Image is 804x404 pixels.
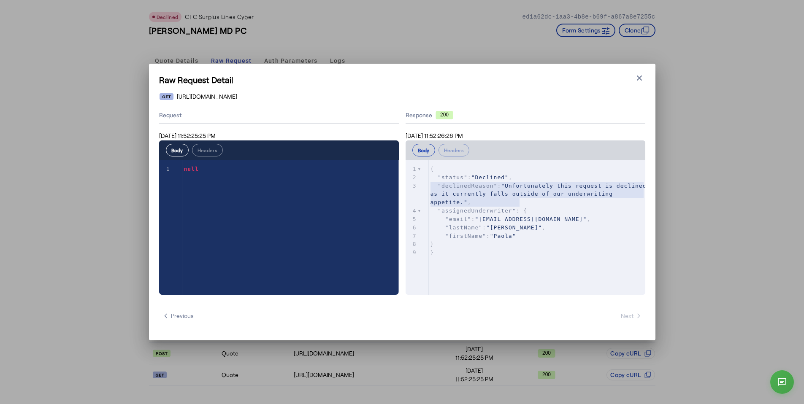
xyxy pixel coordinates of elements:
[445,233,486,239] span: "firstName"
[430,166,434,172] span: {
[430,249,434,256] span: }
[406,165,418,173] div: 1
[406,248,418,257] div: 9
[406,232,418,240] div: 7
[430,183,650,206] span: : ,
[440,112,448,118] text: 200
[490,233,516,239] span: "Paola"
[430,241,434,247] span: }
[430,174,512,180] span: : ,
[184,166,199,172] span: null
[475,216,587,222] span: "[EMAIL_ADDRESS][DOMAIN_NAME]"
[412,144,435,156] button: Body
[177,92,237,101] span: [URL][DOMAIN_NAME]
[430,183,650,206] span: "Unfortunately this request is declined as it currently falls outside of our underwriting appetite."
[430,224,546,231] span: : ,
[471,174,509,180] span: "Declined"
[438,183,497,189] span: "declinedReason"
[406,182,418,190] div: 3
[438,174,468,180] span: "status"
[406,132,463,139] span: [DATE] 11:52:26:26 PM
[406,111,645,119] div: Response
[159,74,645,86] h1: Raw Request Detail
[159,165,171,173] div: 1
[162,312,194,320] span: Previous
[430,207,528,214] span: : {
[621,312,642,320] span: Next
[486,224,542,231] span: "[PERSON_NAME]"
[406,215,418,224] div: 5
[438,207,516,214] span: "assignedUnderwriter"
[159,132,216,139] span: [DATE] 11:52:25:25 PM
[445,216,471,222] span: "email"
[430,216,591,222] span: : ,
[617,308,645,323] button: Next
[159,108,399,124] div: Request
[445,224,482,231] span: "lastName"
[159,308,197,323] button: Previous
[406,240,418,248] div: 8
[166,144,189,156] button: Body
[406,224,418,232] div: 6
[430,233,516,239] span: :
[406,173,418,182] div: 2
[406,207,418,215] div: 4
[192,144,223,156] button: Headers
[439,144,469,156] button: Headers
